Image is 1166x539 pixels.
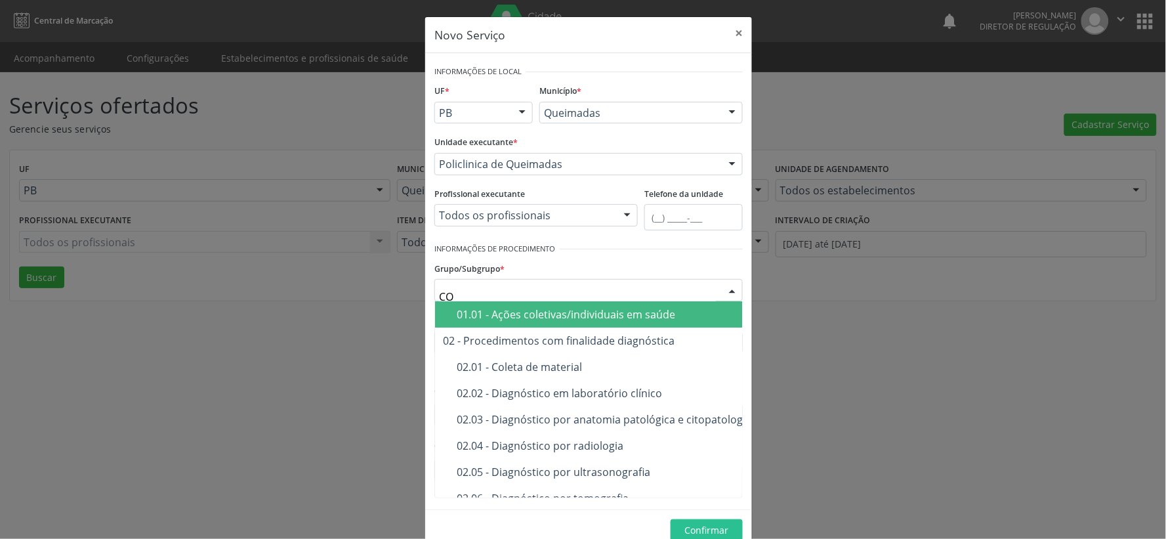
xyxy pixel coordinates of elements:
div: 02.04 - Diagnóstico por radiologia [457,441,900,451]
span: PB [439,106,506,119]
label: Profissional executante [434,184,525,205]
label: Município [539,81,581,102]
div: 02.03 - Diagnóstico por anatomia patológica e citopatologia [457,414,900,425]
span: Todos os profissionais [439,209,611,222]
span: Policlinica de Queimadas [439,158,716,171]
div: 02 - Procedimentos com finalidade diagnóstica [443,335,900,346]
button: Close [726,17,752,49]
div: 02.01 - Coleta de material [457,362,900,372]
input: (__) _____-___ [644,204,743,230]
label: Unidade executante [434,133,518,153]
div: 02.06 - Diagnóstico por tomografia [457,493,900,504]
h5: Novo Serviço [434,26,505,43]
div: 02.02 - Diagnóstico em laboratório clínico [457,388,900,399]
span: Queimadas [544,106,716,119]
small: Informações de Procedimento [434,244,555,255]
span: Confirmar [685,524,729,536]
div: 02.05 - Diagnóstico por ultrasonografia [457,467,900,477]
label: Telefone da unidade [644,184,723,205]
small: Informações de Local [434,66,522,77]
div: 01.01 - Ações coletivas/individuais em saúde [457,309,900,320]
label: Grupo/Subgrupo [434,259,505,279]
label: UF [434,81,449,102]
input: Selecione um grupo ou subgrupo [439,284,716,310]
